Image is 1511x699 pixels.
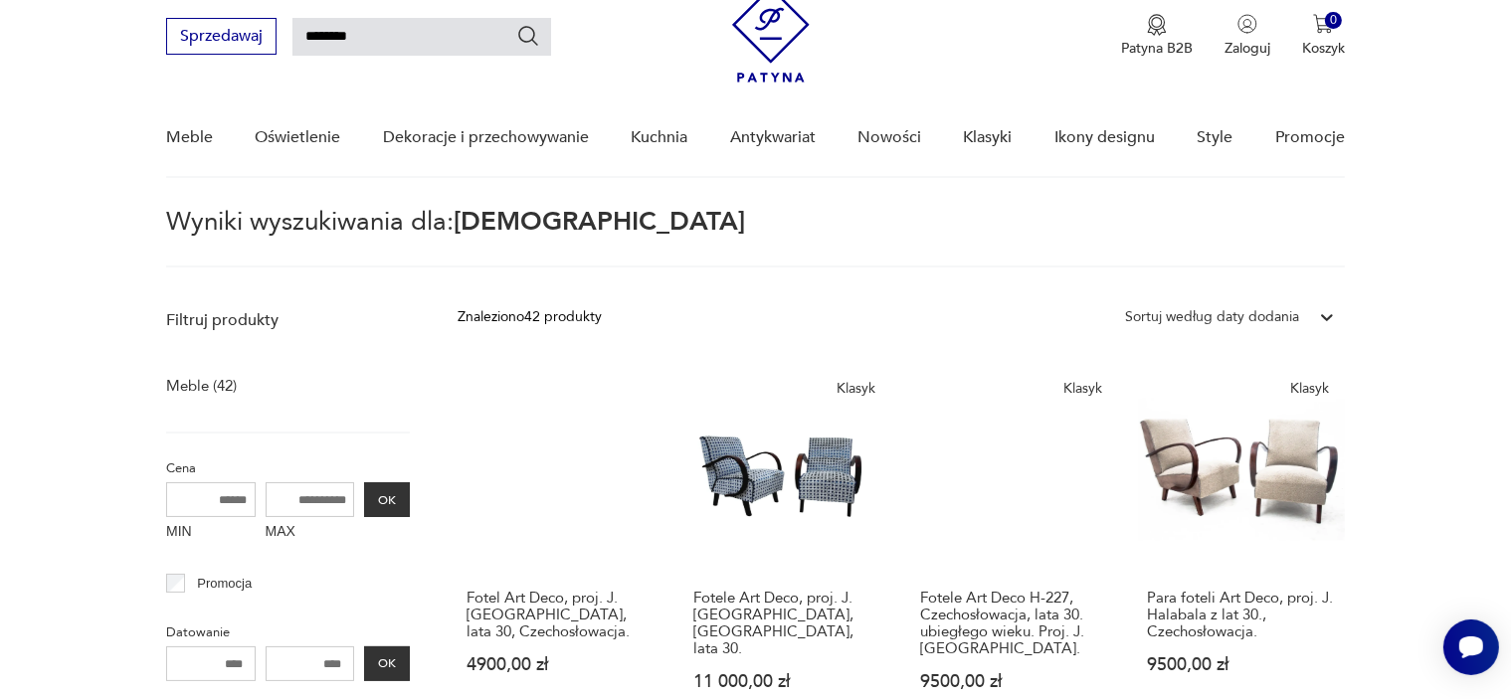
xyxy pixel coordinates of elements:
button: OK [364,646,410,681]
a: Oświetlenie [256,99,341,176]
h3: Fotel Art Deco, proj. J. [GEOGRAPHIC_DATA], lata 30, Czechosłowacja. [467,590,656,640]
a: Klasyki [964,99,1013,176]
a: Kuchnia [631,99,687,176]
label: MAX [266,517,355,549]
a: Antykwariat [730,99,816,176]
a: Meble (42) [166,372,237,400]
img: Ikonka użytkownika [1237,14,1257,34]
a: Ikony designu [1054,99,1155,176]
p: 9500,00 zł [920,673,1109,690]
h3: Fotele Art Deco H-227, Czechosłowacja, lata 30. ubiegłego wieku. Proj. J. [GEOGRAPHIC_DATA]. [920,590,1109,657]
a: Sprzedawaj [166,31,277,45]
p: 11 000,00 zł [693,673,882,690]
a: Ikona medaluPatyna B2B [1121,14,1193,58]
p: Cena [166,457,410,479]
div: Sortuj według daty dodania [1125,306,1299,328]
button: Zaloguj [1225,14,1270,58]
label: MIN [166,517,256,549]
img: Ikona koszyka [1313,14,1333,34]
div: Znaleziono 42 produkty [458,306,602,328]
p: Patyna B2B [1121,39,1193,58]
button: Szukaj [516,24,540,48]
p: Koszyk [1302,39,1345,58]
iframe: Smartsupp widget button [1443,619,1499,675]
button: Sprzedawaj [166,18,277,55]
p: 9500,00 zł [1147,656,1336,673]
span: [DEMOGRAPHIC_DATA] [454,204,745,240]
button: 0Koszyk [1302,14,1345,58]
p: Filtruj produkty [166,309,410,331]
img: Ikona medalu [1147,14,1167,36]
button: Patyna B2B [1121,14,1193,58]
p: Wyniki wyszukiwania dla: [166,210,1345,267]
p: 4900,00 zł [467,656,656,673]
p: Zaloguj [1225,39,1270,58]
p: Promocja [197,573,252,595]
a: Dekoracje i przechowywanie [383,99,589,176]
button: OK [364,482,410,517]
h3: Fotele Art Deco, proj. J. [GEOGRAPHIC_DATA], [GEOGRAPHIC_DATA], lata 30. [693,590,882,657]
h3: Para foteli Art Deco, proj. J. Halabala z lat 30., Czechosłowacja. [1147,590,1336,640]
p: Datowanie [166,621,410,643]
div: 0 [1325,12,1342,29]
a: Meble [166,99,213,176]
a: Nowości [857,99,921,176]
a: Promocje [1275,99,1345,176]
a: Style [1197,99,1232,176]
